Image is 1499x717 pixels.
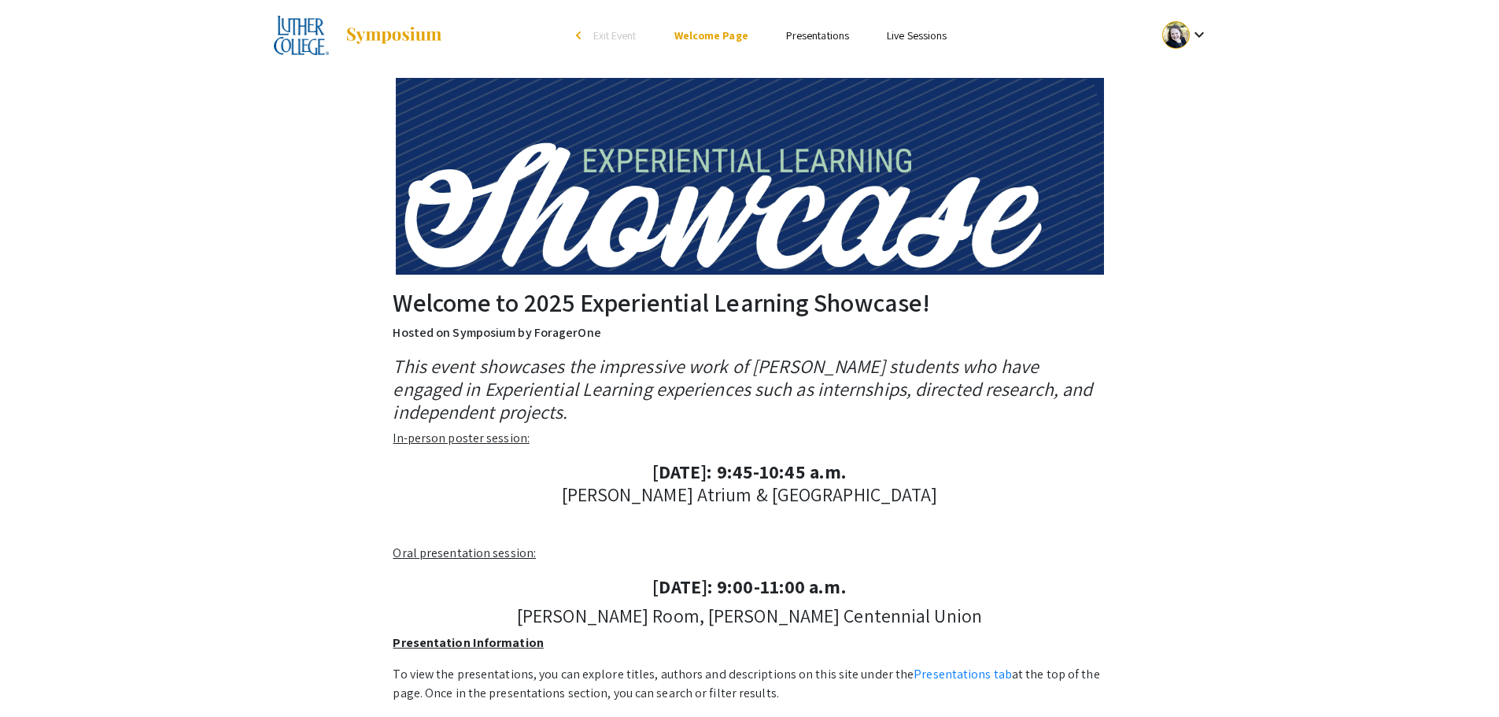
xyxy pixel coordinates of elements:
[393,665,1106,703] p: To view the presentations, you can explore titles, authors and descriptions on this site under th...
[393,430,530,446] u: In-person poster session:
[593,28,637,43] span: Exit Event
[393,604,1106,627] h4: [PERSON_NAME] Room, [PERSON_NAME] Centennial Union
[393,353,1092,424] em: This event showcases the impressive work of [PERSON_NAME] students who have engaged in Experienti...
[393,634,543,651] u: Presentation Information
[393,545,536,561] u: Oral presentation session:
[393,460,1106,506] h4: [PERSON_NAME] Atrium & [GEOGRAPHIC_DATA]
[12,646,67,705] iframe: Chat
[393,323,1106,342] p: Hosted on Symposium by ForagerOne
[674,28,748,43] a: Welcome Page
[914,666,1012,682] a: Presentations tab
[396,78,1104,274] img: 2025 Experiential Learning Showcase
[887,28,947,43] a: Live Sessions
[786,28,849,43] a: Presentations
[274,16,444,55] a: 2025 Experiential Learning Showcase
[652,459,847,484] strong: [DATE]: 9:45-10:45 a.m.
[652,574,846,599] strong: [DATE]: 9:00-11:00 a.m.
[345,26,443,45] img: Symposium by ForagerOne
[274,16,330,55] img: 2025 Experiential Learning Showcase
[1190,25,1209,44] mat-icon: Expand account dropdown
[393,287,1106,317] h2: Welcome to 2025 Experiential Learning Showcase!
[1146,17,1225,53] button: Expand account dropdown
[576,31,585,40] div: arrow_back_ios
